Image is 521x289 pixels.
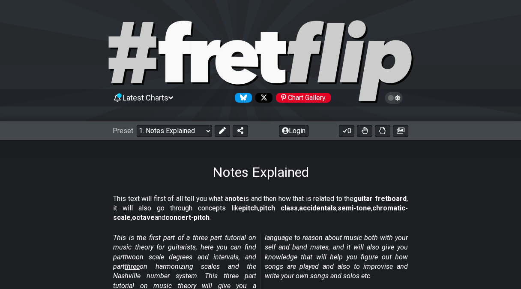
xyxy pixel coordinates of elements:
[137,125,212,137] select: Preset
[299,204,336,212] strong: accidentals
[123,93,168,102] span: Latest Charts
[276,93,331,103] div: Chart Gallery
[213,164,309,180] h1: Notes Explained
[215,125,230,137] button: Edit Preset
[125,253,136,261] span: two
[339,125,354,137] button: 0
[132,213,155,222] strong: octave
[125,262,140,271] span: three
[228,195,243,203] strong: note
[393,125,408,137] button: Create image
[233,125,248,137] button: Share Preset
[272,93,331,103] a: #fretflip at Pinterest
[113,194,408,223] p: This text will first of all tell you what a is and then how that is related to the , it will also...
[279,125,308,137] button: Login
[375,125,390,137] button: Print
[338,204,371,212] strong: semi-tone
[353,195,407,203] strong: guitar fretboard
[259,204,298,212] strong: pitch class
[252,93,272,103] a: Follow #fretflip at X
[165,213,210,222] strong: concert-pitch
[389,94,399,102] span: Toggle light / dark theme
[231,93,252,103] a: Follow #fretflip at Bluesky
[113,127,133,135] span: Preset
[242,204,258,212] strong: pitch
[357,125,372,137] button: Toggle Dexterity for all fretkits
